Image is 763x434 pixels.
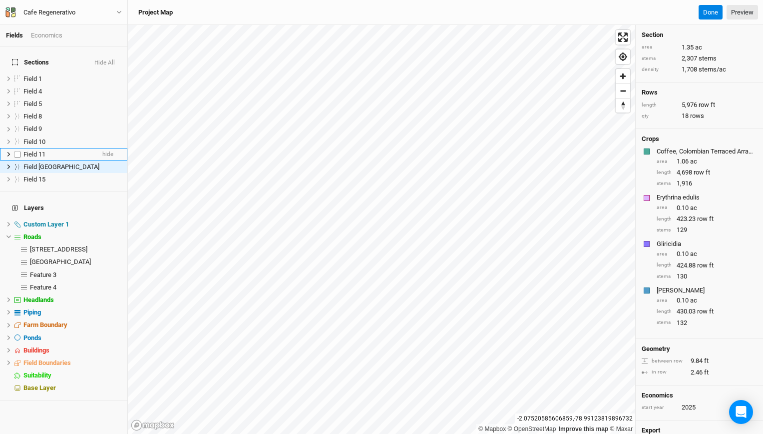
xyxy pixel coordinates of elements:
[23,308,121,316] div: Piping
[657,261,757,270] div: 424.88
[30,283,121,291] div: Feature 4
[616,49,630,64] button: Find my location
[128,25,635,434] canvas: Map
[30,271,56,278] span: Feature 3
[23,384,121,392] div: Base Layer
[657,308,672,315] div: length
[657,249,757,258] div: 0.10
[699,54,717,63] span: stems
[657,147,755,156] div: Coffee, Colombian Terraced Arrabica
[23,100,42,107] span: Field 5
[690,249,697,258] span: ac
[23,334,41,341] span: Ponds
[23,371,51,379] span: Suitability
[642,404,677,411] div: start year
[23,112,42,120] span: Field 8
[23,100,121,108] div: Field 5
[642,88,757,96] h4: Rows
[616,30,630,44] span: Enter fullscreen
[642,54,757,63] div: 2,307
[23,384,56,391] span: Base Layer
[657,215,672,223] div: length
[694,168,710,177] span: row ft
[23,138,45,145] span: Field 10
[697,214,714,223] span: row ft
[5,7,122,18] button: Cafe Regenerativo
[695,43,702,52] span: ac
[23,321,67,328] span: Farm Boundary
[682,403,696,412] div: 2025
[30,245,87,253] span: [STREET_ADDRESS]
[657,250,672,258] div: area
[642,391,757,399] h4: Economics
[699,65,726,74] span: stems/ac
[23,138,121,146] div: Field 10
[23,112,121,120] div: Field 8
[31,31,62,40] div: Economics
[657,318,757,327] div: 132
[23,233,121,241] div: Roads
[616,84,630,98] span: Zoom out
[642,368,686,376] div: in row
[23,359,71,366] span: Field Boundaries
[657,225,757,234] div: 129
[642,101,677,109] div: length
[657,286,755,295] div: Inga
[23,150,45,158] span: Field 11
[23,125,121,133] div: Field 9
[642,31,757,39] h4: Section
[23,150,94,158] div: Field 11
[102,148,113,160] span: hide
[699,5,723,20] button: Done
[23,87,121,95] div: Field 4
[23,346,49,354] span: Buildings
[131,419,175,431] a: Mapbox logo
[642,100,757,109] div: 5,976
[690,157,697,166] span: ac
[23,75,121,83] div: Field 1
[657,203,757,212] div: 0.10
[23,308,41,316] span: Piping
[23,346,121,354] div: Buildings
[657,179,757,188] div: 1,916
[23,321,121,329] div: Farm Boundary
[23,175,121,183] div: Field 15
[616,98,630,112] span: Reset bearing to north
[642,368,757,377] div: 2.46
[23,371,121,379] div: Suitability
[138,8,173,16] h3: Project Map
[727,5,758,20] a: Preview
[657,296,757,305] div: 0.10
[657,158,672,165] div: area
[657,193,755,202] div: Erythrina edulis
[23,296,121,304] div: Headlands
[478,425,506,432] a: Mapbox
[642,66,677,73] div: density
[657,319,672,326] div: stems
[657,239,755,248] div: Gliricidia
[697,307,714,316] span: row ft
[23,334,121,342] div: Ponds
[657,261,672,269] div: length
[30,245,121,253] div: Farm Road 2
[30,271,121,279] div: Feature 3
[704,368,709,377] span: ft
[23,359,121,367] div: Field Boundaries
[642,65,757,74] div: 1,708
[657,272,757,281] div: 130
[23,220,69,228] span: Custom Layer 1
[657,297,672,304] div: area
[515,413,635,424] div: -2.07520585606859 , -78.99123819896732
[690,111,704,120] span: rows
[610,425,633,432] a: Maxar
[642,135,659,143] h4: Crops
[23,163,99,170] span: Field [GEOGRAPHIC_DATA]
[616,83,630,98] button: Zoom out
[30,258,91,265] span: [GEOGRAPHIC_DATA]
[642,111,757,120] div: 18
[657,169,672,176] div: length
[704,356,709,365] span: ft
[23,75,42,82] span: Field 1
[657,307,757,316] div: 430.03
